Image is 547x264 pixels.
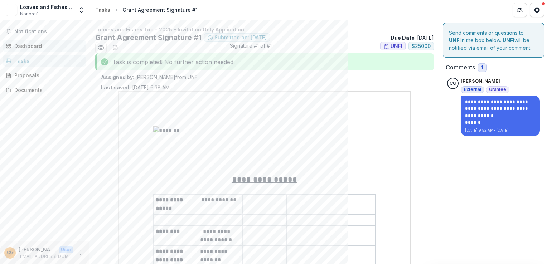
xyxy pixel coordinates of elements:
span: Grantee [489,87,506,92]
a: Tasks [92,5,113,15]
div: Tasks [14,57,81,64]
div: Documents [14,86,81,94]
div: Tasks [95,6,110,14]
strong: UNFI [449,37,461,43]
img: Loaves and Fishes Too [6,4,17,16]
div: Task is completed! No further action needed. [95,53,434,70]
a: Tasks [3,55,86,67]
p: : [DATE] [391,34,434,41]
a: Documents [3,84,86,96]
div: Proposals [14,72,81,79]
div: Send comments or questions to in the box below. will be notified via email of your comment. [443,23,544,58]
strong: UNFI [503,37,514,43]
span: Submitted on: [DATE] [214,35,267,41]
span: Signature #1 of #1 [230,42,272,53]
button: Get Help [530,3,544,17]
button: Preview 76906930-9aab-41b9-bb5d-5666c95f76a9.pdf [95,42,107,53]
strong: Due Date [391,35,415,41]
div: Carolyn Gross [450,81,456,86]
button: download-word-button [110,42,121,53]
a: Dashboard [3,40,86,52]
p: [PERSON_NAME] [461,78,500,85]
p: [DATE] 9:52 AM • [DATE] [465,128,536,133]
button: Open entity switcher [76,3,86,17]
span: External [464,87,481,92]
button: Notifications [3,26,86,37]
span: Nonprofit [20,11,40,17]
p: User [59,246,73,253]
h2: Comments [446,64,475,71]
div: Grant Agreement Signature #1 [122,6,198,14]
span: 1 [481,65,483,71]
p: : [PERSON_NAME] from UNFI [101,73,428,81]
p: [PERSON_NAME] [19,246,56,253]
div: Carolyn Gross [7,250,14,255]
span: $ 25000 [412,43,431,49]
strong: Assigned by [101,74,133,80]
p: Loaves and Fishes Too - 2025 - Invitation Only Application [95,26,434,33]
button: Partners [513,3,527,17]
span: UNFI [391,43,402,49]
a: Proposals [3,69,86,81]
h2: Grant Agreement Signature #1 [95,33,201,42]
button: More [76,249,85,257]
span: Notifications [14,29,83,35]
nav: breadcrumb [92,5,200,15]
div: Dashboard [14,42,81,50]
p: [DATE] 6:38 AM [101,84,170,91]
p: [EMAIL_ADDRESS][DOMAIN_NAME] [19,253,73,260]
div: Loaves and Fishes Too [20,3,73,11]
strong: Last saved: [101,84,131,91]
